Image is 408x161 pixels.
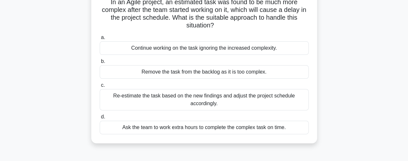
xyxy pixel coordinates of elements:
span: d. [101,114,105,119]
div: Continue working on the task ignoring the increased complexity. [100,41,309,55]
span: a. [101,35,105,40]
span: c. [101,82,105,88]
div: Remove the task from the backlog as it is too complex. [100,65,309,79]
div: Ask the team to work extra hours to complete the complex task on time. [100,121,309,134]
span: b. [101,58,105,64]
div: Re-estimate the task based on the new findings and adjust the project schedule accordingly. [100,89,309,110]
